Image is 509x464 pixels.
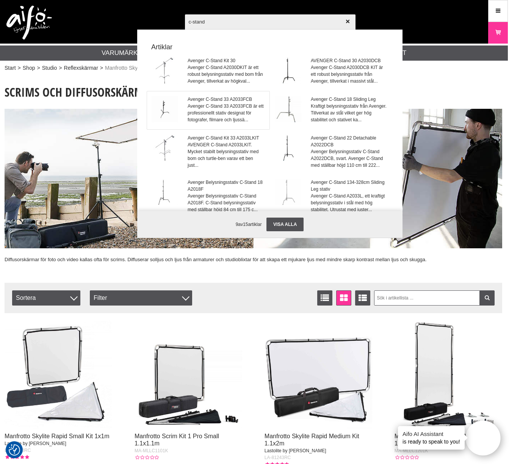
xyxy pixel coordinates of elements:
img: 682851.jpg [152,96,178,122]
a: Avenger C-Stand Kit 30Avenger C-Stand A2030DKIT är ett robust belysningsstativ med bom från Aveng... [147,53,269,91]
span: av [238,222,243,227]
img: maa2018l-001.jpg [275,96,301,122]
span: artiklar [248,222,262,227]
a: Varumärken [102,48,147,58]
span: Avenger C-Stand 33 A2033FCB är ett professionellt stativ designat för fotografer, filmare och lju... [188,103,265,123]
span: Avenger Belysningsstativ C-Stand A2018F. C-Stand belysningsstativ med ställbar höjd 84 cm till 17... [188,193,265,213]
a: AVENGER C-Stand 30 A2030DCBAvenger C-Stand A2030DCB KIT är ett robust belysningsstativ från Aveng... [270,53,393,91]
span: Kraftigt belysningsstativ från Avenger. Tillverkat av stål vilket ger hög stabilitet och stativet... [311,103,388,123]
span: Avenger C-Stand Kit 33 A2033LKIT [188,135,265,141]
span: 15 [243,222,248,227]
input: Sök produkter ... [185,8,356,35]
img: ma-a2022dcb-001.jpg [275,135,301,161]
img: ma-a2018f-001.jpg [152,179,178,205]
img: a2033lkit.jpg [152,135,178,161]
img: maa2033l-001.jpg [275,179,301,205]
a: Avenger C-Stand 134-328cm Sliding Leg stativAvenger C-Stand A2033L, ett kraftigt belysningsstativ... [270,174,393,218]
span: AVENGER C-Stand 30 A2030DCB [311,57,388,64]
a: Avenger Belysningsstativ C-Stand 18 A2018FAvenger Belysningsstativ C-Stand A2018F. C-Stand belysn... [147,174,269,218]
span: AVENGER C-Stand A2033LKIT. Mycket stabilt belysningsstativ med bom och turtle-ben varav ett ben j... [188,141,265,169]
span: 9 [236,222,238,227]
a: Avenger C-Stand 22 Detachable A2022DCBAvenger Belysningsstativ C-Stand A2022DCB, svart. Avenger C... [270,130,393,174]
span: Avenger C-Stand A2030DCB KIT är ett robust belysningsstativ från Avenger, tillverkat i massivt st... [311,64,388,85]
img: maa2030dkit-c-stand.jpg [152,57,178,84]
a: Avenger C-Stand 33 A2033FCBAvenger C-Stand 33 A2033FCB är ett professionellt stativ designat för ... [147,91,269,129]
span: Avenger C-Stand 18 Sliding Leg [311,96,388,103]
span: Avenger Belysningsstativ C-Stand 18 A2018F [188,179,265,193]
img: logo.png [6,6,52,40]
a: Avenger C-Stand Kit 33 A2033LKITAVENGER C-Stand A2033LKIT. Mycket stabilt belysningsstativ med bo... [147,130,269,174]
img: Revisit consent button [9,444,20,456]
span: Avenger C-Stand 22 Detachable A2022DCB [311,135,388,148]
a: Avenger C-Stand 18 Sliding LegKraftigt belysningsstativ från Avenger. Tillverkat av stål vilket g... [270,91,393,129]
a: Visa alla [266,218,304,231]
strong: Artiklar [147,42,393,52]
span: Avenger C-Stand Kit 30 [188,57,265,64]
span: Avenger C-Stand A2030DKIT är ett robust belysningsstativ med bom från Avenger, tillverkat av högk... [188,64,265,85]
span: Avenger Belysningsstativ C-Stand A2022DCB, svart. Avenger C-Stand med ställbar höjd 110 cm till 2... [311,148,388,169]
span: Avenger C-Stand 33 A2033FCB [188,96,265,103]
img: ma-a2030dcb.jpg [275,57,301,84]
span: Avenger C-Stand A2033L, ett kraftigt belysningsstativ i stål med hög stabilitet. Utrustat med jus... [311,193,388,213]
span: Avenger C-Stand 134-328cm Sliding Leg stativ [311,179,388,193]
button: Samtyckesinställningar [9,443,20,457]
